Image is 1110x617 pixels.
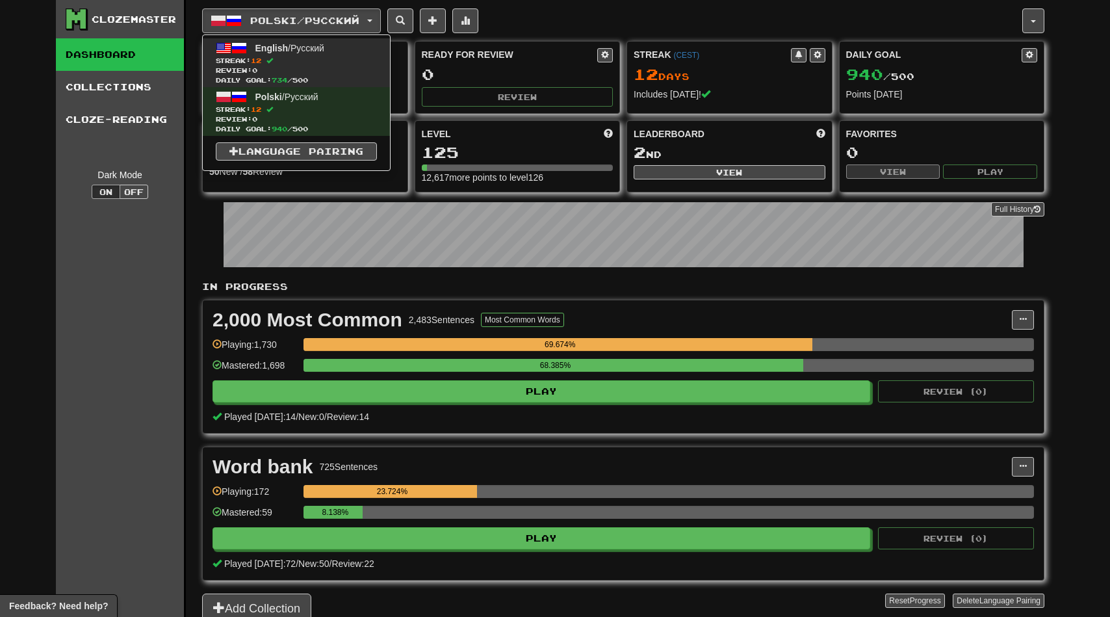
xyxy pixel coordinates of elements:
[604,127,613,140] span: Score more points to level up
[216,105,377,114] span: Streak:
[250,15,359,26] span: Polski / Русский
[846,127,1038,140] div: Favorites
[242,166,253,177] strong: 58
[452,8,478,33] button: More stats
[202,280,1044,293] p: In Progress
[816,127,825,140] span: This week in points, UTC
[209,165,401,178] div: New / Review
[216,124,377,134] span: Daily Goal: / 500
[213,310,402,330] div: 2,000 Most Common
[422,87,613,107] button: Review
[216,114,377,124] span: Review: 0
[251,105,261,113] span: 12
[92,13,176,26] div: Clozemaster
[213,485,297,506] div: Playing: 172
[120,185,148,199] button: Off
[298,412,324,422] span: New: 0
[481,313,564,327] button: Most Common Words
[422,127,451,140] span: Level
[422,144,613,161] div: 125
[409,313,474,326] div: 2,483 Sentences
[910,596,941,605] span: Progress
[307,485,476,498] div: 23.724%
[213,506,297,527] div: Mastered: 59
[213,338,297,360] div: Playing: 1,730
[202,8,381,33] button: Polski/Русский
[213,359,297,380] div: Mastered: 1,698
[634,88,825,101] div: Includes [DATE]!
[213,457,313,477] div: Word bank
[846,88,1038,101] div: Points [DATE]
[298,558,329,569] span: New: 50
[9,599,108,612] span: Open feedback widget
[56,103,184,136] a: Cloze-Reading
[327,412,369,422] span: Review: 14
[203,87,390,136] a: Polski/РусскийStreak:12 Review:0Daily Goal:940/500
[92,185,120,199] button: On
[216,56,377,66] span: Streak:
[634,48,791,61] div: Streak
[224,412,296,422] span: Played [DATE]: 14
[307,359,803,372] div: 68.385%
[885,594,944,608] button: ResetProgress
[846,48,1022,62] div: Daily Goal
[673,51,699,60] a: (CEST)
[387,8,413,33] button: Search sentences
[216,66,377,75] span: Review: 0
[319,460,378,473] div: 725 Sentences
[224,558,296,569] span: Played [DATE]: 72
[307,506,363,519] div: 8.138%
[422,171,613,184] div: 12,617 more points to level 126
[296,558,298,569] span: /
[634,144,825,161] div: nd
[324,412,327,422] span: /
[213,380,870,402] button: Play
[634,165,825,179] button: View
[255,43,324,53] span: / Русский
[272,76,287,84] span: 734
[213,527,870,549] button: Play
[203,38,390,87] a: English/РусскийStreak:12 Review:0Daily Goal:734/500
[307,338,812,351] div: 69.674%
[979,596,1040,605] span: Language Pairing
[329,558,332,569] span: /
[991,202,1044,217] a: Full History
[331,558,374,569] span: Review: 22
[56,71,184,103] a: Collections
[251,57,261,64] span: 12
[846,144,1038,161] div: 0
[272,125,287,133] span: 940
[420,8,446,33] button: Add sentence to collection
[66,168,174,181] div: Dark Mode
[216,142,377,161] a: Language Pairing
[255,92,282,102] span: Polski
[56,38,184,71] a: Dashboard
[209,166,220,177] strong: 50
[634,127,704,140] span: Leaderboard
[846,65,883,83] span: 940
[846,71,914,82] span: / 500
[422,48,598,61] div: Ready for Review
[216,75,377,85] span: Daily Goal: / 500
[878,527,1034,549] button: Review (0)
[255,92,318,102] span: / Русский
[634,66,825,83] div: Day s
[953,594,1044,608] button: DeleteLanguage Pairing
[422,66,613,83] div: 0
[296,412,298,422] span: /
[878,380,1034,402] button: Review (0)
[943,164,1037,179] button: Play
[255,43,289,53] span: English
[634,65,658,83] span: 12
[846,164,940,179] button: View
[634,143,646,161] span: 2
